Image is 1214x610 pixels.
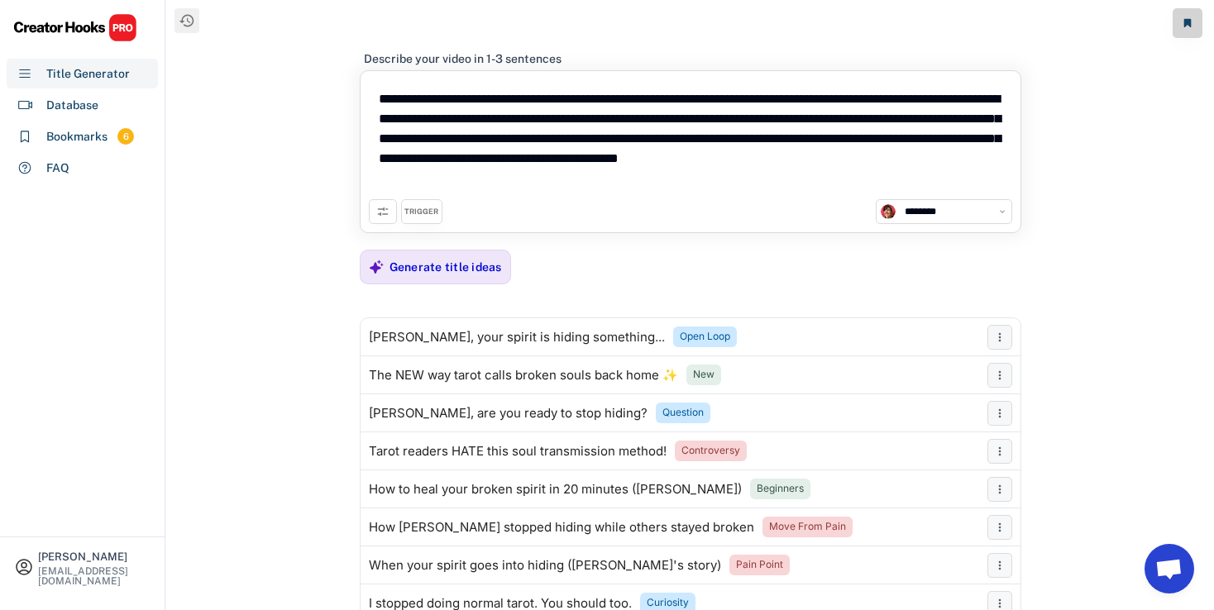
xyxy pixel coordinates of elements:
[46,65,130,83] div: Title Generator
[369,407,648,420] div: [PERSON_NAME], are you ready to stop hiding?
[369,483,742,496] div: How to heal your broken spirit in 20 minutes ([PERSON_NAME])
[647,596,689,610] div: Curiosity
[757,482,804,496] div: Beginners
[369,559,721,572] div: When your spirit goes into hiding ([PERSON_NAME]'s story)
[46,160,69,177] div: FAQ
[681,444,740,458] div: Controversy
[38,566,151,586] div: [EMAIL_ADDRESS][DOMAIN_NAME]
[693,368,715,382] div: New
[404,207,438,217] div: TRIGGER
[369,445,667,458] div: Tarot readers HATE this soul transmission method!
[369,597,632,610] div: I stopped doing normal tarot. You should too.
[390,260,502,274] div: Generate title ideas
[881,204,896,219] img: channels4_profile.jpg
[369,369,678,382] div: The NEW way tarot calls broken souls back home ✨
[736,558,783,572] div: Pain Point
[769,520,846,534] div: Move From Pain
[1145,544,1194,593] a: Open chat
[369,521,754,534] div: How [PERSON_NAME] stopped hiding while others stayed broken
[117,130,134,144] div: 6
[46,128,108,145] div: Bookmarks
[364,51,562,66] div: Describe your video in 1-3 sentences
[46,97,98,114] div: Database
[680,330,730,344] div: Open Loop
[369,331,665,344] div: [PERSON_NAME], your spirit is hiding something...
[38,551,151,562] div: [PERSON_NAME]
[13,13,137,42] img: CHPRO%20Logo.svg
[662,406,704,420] div: Question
